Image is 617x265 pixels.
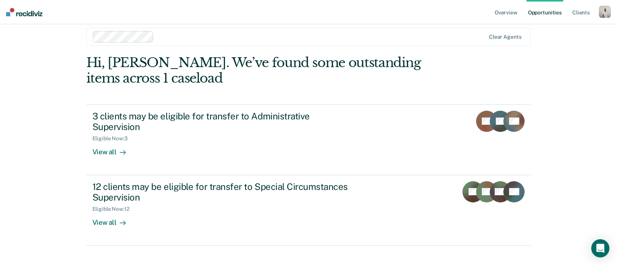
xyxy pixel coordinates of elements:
[86,104,531,175] a: 3 clients may be eligible for transfer to Administrative SupervisionEligible Now:3View all
[92,142,135,157] div: View all
[92,111,358,133] div: 3 clients may be eligible for transfer to Administrative Supervision
[86,55,442,86] div: Hi, [PERSON_NAME]. We’ve found some outstanding items across 1 caseload
[86,175,531,246] a: 12 clients may be eligible for transfer to Special Circumstances SupervisionEligible Now:12View all
[6,8,42,16] img: Recidiviz
[92,206,136,212] div: Eligible Now : 12
[92,212,135,227] div: View all
[92,181,358,203] div: 12 clients may be eligible for transfer to Special Circumstances Supervision
[591,239,609,257] div: Open Intercom Messenger
[92,135,134,142] div: Eligible Now : 3
[489,34,521,40] div: Clear agents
